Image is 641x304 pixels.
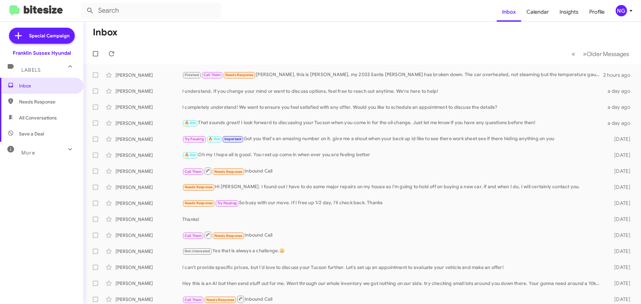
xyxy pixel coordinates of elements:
div: 2 hours ago [603,72,636,78]
div: Thanks! [182,216,604,223]
span: Important [224,137,242,141]
div: a day ago [604,104,636,110]
span: Needs Response [225,73,254,77]
span: « [572,50,575,58]
span: 🔥 Hot [185,121,196,125]
div: Oh my I hope all is good. You rest up come in when ever you are feeling better [182,151,604,159]
span: Needs Response [185,185,213,189]
div: [DATE] [604,232,636,239]
div: Hi [PERSON_NAME]. I found out I have to do some major repairs on my house so I'm going to hold of... [182,183,604,191]
div: [PERSON_NAME] [116,280,182,287]
div: I understand. If you change your mind or want to discuss options, feel free to reach out anytime.... [182,88,604,94]
span: Labels [21,67,41,73]
div: a day ago [604,88,636,94]
div: [DATE] [604,152,636,159]
div: [PERSON_NAME] [116,184,182,191]
span: Not-Interested [185,249,210,253]
div: [PERSON_NAME] [116,120,182,126]
a: Profile [584,2,610,22]
div: [PERSON_NAME] [116,296,182,303]
span: Try Pausing [185,137,204,141]
div: NG [616,5,627,16]
span: 🔥 Hot [208,137,220,141]
div: Inbound Call [182,167,604,175]
div: [PERSON_NAME] [116,200,182,207]
span: Older Messages [587,50,629,58]
div: [DATE] [604,248,636,255]
div: Hey this is an AI bot then send stuff out for me. Went through our whole inventory we got nothing... [182,280,604,287]
div: [PERSON_NAME] [116,248,182,255]
span: Needs Response [206,298,235,302]
div: [PERSON_NAME] [116,136,182,142]
div: [PERSON_NAME] [116,264,182,271]
input: Search [81,3,221,19]
div: [DATE] [604,296,636,303]
span: Special Campaign [29,32,69,39]
div: a day ago [604,120,636,126]
span: » [583,50,587,58]
a: Insights [554,2,584,22]
div: Inbound Call [182,231,604,239]
div: [PERSON_NAME] [116,232,182,239]
div: So busy with our move. If I free up 1/2 day, I'll check back. Thanks [182,199,604,207]
div: [PERSON_NAME] [116,152,182,159]
span: Call Them [204,73,221,77]
div: [DATE] [604,280,636,287]
span: Needs Response [19,98,76,105]
span: Needs Response [214,170,243,174]
div: [PERSON_NAME] [116,72,182,78]
span: More [21,150,35,156]
div: That sounds great! I look forward to discussing your Tucson when you come in for the oil change. ... [182,119,604,127]
div: [PERSON_NAME], this is [PERSON_NAME], my 2033 Santa [PERSON_NAME] has broken down. The car overhe... [182,71,603,79]
div: [DATE] [604,168,636,175]
div: [PERSON_NAME] [116,88,182,94]
div: [PERSON_NAME] [116,216,182,223]
div: [DATE] [604,136,636,142]
div: Got you that's an amazing number on it. give me a shout when your back up id like to see there wo... [182,135,604,143]
a: Inbox [497,2,521,22]
div: [PERSON_NAME] [116,104,182,110]
a: Special Campaign [9,28,75,44]
div: Inbound Call [182,295,604,303]
div: Yes that is always a challenge.😀 [182,247,604,255]
a: Calendar [521,2,554,22]
span: Finished [185,73,199,77]
span: Call Them [185,170,202,174]
nav: Page navigation example [568,47,633,61]
div: [PERSON_NAME] [116,168,182,175]
button: Previous [568,47,579,61]
button: NG [610,5,634,16]
div: I completely understand! We want to ensure you feel satisfied with any offer. Would you like to s... [182,104,604,110]
div: [DATE] [604,184,636,191]
div: [DATE] [604,216,636,223]
div: [DATE] [604,264,636,271]
div: [DATE] [604,200,636,207]
div: Franklin Sussex Hyundai [13,50,71,56]
button: Next [579,47,633,61]
h1: Inbox [93,27,118,38]
div: I can't provide specific prices, but I'd love to discuss your Tucson further. Let's set up an app... [182,264,604,271]
span: Needs Response [185,201,213,205]
span: Inbox [19,82,76,89]
span: Try Pausing [217,201,237,205]
span: Needs Response [214,234,243,238]
span: Call Them [185,234,202,238]
span: All Conversations [19,114,57,121]
span: Save a Deal [19,130,44,137]
span: Call Them [185,298,202,302]
span: 🔥 Hot [185,153,196,157]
